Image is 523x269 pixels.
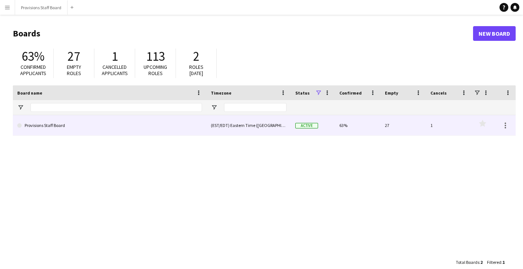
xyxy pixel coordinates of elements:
[146,48,165,64] span: 113
[502,259,505,265] span: 1
[67,64,81,77] span: Empty roles
[17,90,42,96] span: Board name
[487,259,501,265] span: Filtered
[193,48,199,64] span: 2
[211,90,231,96] span: Timezone
[335,115,380,135] div: 63%
[211,104,217,111] button: Open Filter Menu
[224,103,286,112] input: Timezone Filter Input
[17,104,24,111] button: Open Filter Menu
[189,64,203,77] span: Roles [DATE]
[20,64,46,77] span: Confirmed applicants
[13,28,473,39] h1: Boards
[426,115,472,135] div: 1
[473,26,516,41] a: New Board
[339,90,362,96] span: Confirmed
[456,259,479,265] span: Total Boards
[68,48,80,64] span: 27
[206,115,291,135] div: (EST/EDT) Eastern Time ([GEOGRAPHIC_DATA] & [GEOGRAPHIC_DATA])
[385,90,398,96] span: Empty
[480,259,483,265] span: 2
[15,0,68,15] button: Provisions Staff Board
[30,103,202,112] input: Board name Filter Input
[102,64,128,77] span: Cancelled applicants
[380,115,426,135] div: 27
[22,48,44,64] span: 63%
[144,64,167,77] span: Upcoming roles
[112,48,118,64] span: 1
[430,90,447,96] span: Cancels
[17,115,202,136] a: Provisions Staff Board
[295,90,310,96] span: Status
[295,123,318,128] span: Active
